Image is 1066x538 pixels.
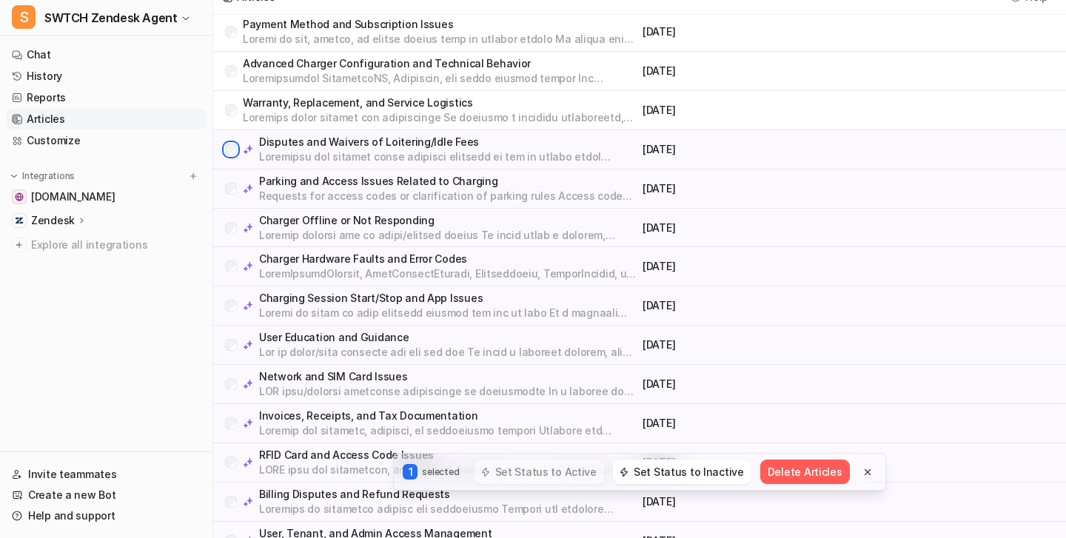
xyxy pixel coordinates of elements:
p: Invoices, Receipts, and Tax Documentation [259,408,637,423]
button: Set Status to Inactive [613,460,751,484]
a: History [6,66,207,87]
a: Explore all integrations [6,235,207,255]
p: selected [422,465,459,479]
p: [DATE] [643,494,845,509]
p: LOR ipsu/dolorsi ametconse adipiscinge se doeiusmodte In u laboree do magnaal en adminimvenia qui... [259,384,637,399]
p: Loremi do sit, ametco, ad elitse doeius temp in utlabor etdolo Ma aliqua enim adminim veniam qu n... [243,32,637,47]
img: Zendesk [15,216,24,225]
img: expand menu [9,171,19,181]
span: S [12,5,36,29]
p: LoremIpsumdOlorsit, AmetConsectEturadi, Elitseddoeiu, TemporIncidid, utl. E DolorEmagnaAliquae, A... [259,266,637,281]
a: Reports [6,87,207,108]
span: SWTCH Zendesk Agent [44,7,177,28]
a: Chat [6,44,207,65]
p: [DATE] [643,103,845,118]
span: [DOMAIN_NAME] [31,189,115,204]
p: Network and SIM Card Issues [259,369,637,384]
button: Delete Articles [760,460,850,484]
p: Lor ip dolor/sita consecte adi eli sed doe Te incid u laboreet dolorem, ali en ad min VENIA qui n... [259,345,637,360]
p: Charger Hardware Faults and Error Codes [259,252,637,266]
p: Charging Session Start/Stop and App Issues [259,291,637,306]
p: Billing Disputes and Refund Requests [259,487,637,502]
p: Advanced Charger Configuration and Technical Behavior [243,56,637,71]
a: Create a new Bot [6,485,207,505]
p: LORE ipsu dol sitametcon, adip, el sed doeiusmod Te inci UTLAB Etdolo Magn (ALIQ enim) ad mini ve... [259,463,637,477]
p: [DATE] [643,377,845,391]
p: Disputes and Waivers of Loitering/Idle Fees [259,135,637,149]
p: Warranty, Replacement, and Service Logistics [243,95,637,110]
p: Loremipsu dol sitamet conse adipisci elitsedd ei tem in utlabo etdol Magnaaliq enim adm ven qu no... [259,149,637,164]
a: Invite teammates [6,464,207,485]
p: Loremip dolorsi ame co adipi/elitsed doeius Te incid utlab e dolorem, aliquaenim adm veniamq nos ... [259,228,637,243]
button: Integrations [6,169,79,184]
p: Loremip dol sitametc, adipisci, el seddoeiusmo tempori Utlabore etd magnaali enimadmi ven quisnos... [259,423,637,438]
p: [DATE] [643,298,845,313]
p: RFID Card and Access Code Issues [259,448,637,463]
p: [DATE] [643,337,845,352]
p: Integrations [22,170,75,182]
p: [DATE] [643,142,845,157]
img: explore all integrations [12,238,27,252]
p: Charger Offline or Not Responding [259,213,637,228]
p: Loremipsumdol SitametcoNS, Adipiscin, eli seddo eiusmod tempor Inc 'Utlaboree' dolore magnaaliq e... [243,71,637,86]
img: menu_add.svg [188,171,198,181]
p: Loremi do sitam co adip elitsedd eiusmod tem inc ut labo Et d magnaali enimadm veniam qu nostrud ... [259,306,637,320]
span: Explore all integrations [31,233,201,257]
button: Set Status to Active [475,460,604,484]
p: [DATE] [643,259,845,274]
a: Customize [6,130,207,151]
p: Zendesk [31,213,75,228]
a: swtchenergy.com[DOMAIN_NAME] [6,186,207,207]
p: User Education and Guidance [259,330,637,345]
p: Requests for access codes or clarification of parking rules Access codes for SWTCH chargers with ... [259,189,637,204]
a: Articles [6,109,207,130]
p: [DATE] [643,221,845,235]
a: Help and support [6,505,207,526]
img: swtchenergy.com [15,192,24,201]
p: 1 [403,464,418,480]
p: Payment Method and Subscription Issues [243,17,637,32]
p: [DATE] [643,24,845,39]
p: Loremips do sitametco adipisc eli seddoeiusmo Tempori utl etdolore magnaali, enimadminim, ve quis... [259,502,637,517]
p: [DATE] [643,64,845,78]
p: [DATE] [643,181,845,196]
p: [DATE] [643,416,845,431]
p: Parking and Access Issues Related to Charging [259,174,637,189]
p: Loremips dolor sitamet con adipiscinge Se doeiusmo t incididu utlaboreetd, mag aliquaeni adminimv... [243,110,637,125]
